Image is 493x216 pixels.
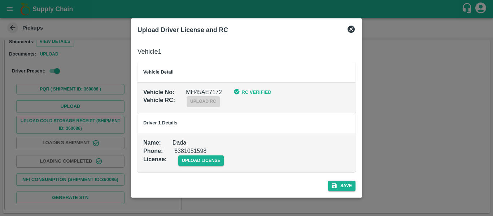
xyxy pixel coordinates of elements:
b: Upload Driver License and RC [138,26,228,34]
button: Save [328,181,355,191]
b: License : [143,156,167,162]
div: MH45AE7172 [174,77,222,97]
span: upload license [178,155,224,166]
div: 8381051598 [163,136,206,155]
b: Driver 1 Details [143,120,178,125]
b: Vehicle RC : [143,97,175,103]
b: RC Verified [241,89,271,95]
div: Dada [161,127,186,147]
h6: Vehicle 1 [138,47,355,57]
b: Vehicle Detail [143,69,174,75]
